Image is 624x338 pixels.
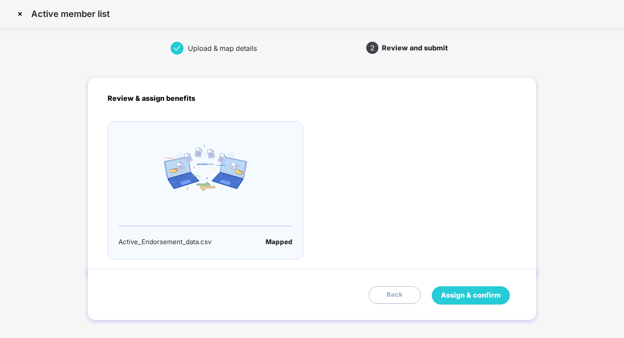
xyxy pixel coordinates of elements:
img: email_icon [164,145,247,191]
div: Review and submit [382,41,448,55]
span: Assign & confirm [441,290,501,301]
p: Active member list [31,9,110,19]
span: Back [387,290,403,300]
span: check [174,45,181,52]
button: Assign & confirm [432,286,510,305]
button: Back [369,286,421,304]
div: Mapped [266,237,292,247]
div: Active_Endorsement_data.csv [118,237,211,247]
span: 2 [370,44,374,51]
p: Review & assign benefits [108,93,516,104]
img: svg+xml;base64,PHN2ZyBpZD0iQ3Jvc3MtMzJ4MzIiIHhtbG5zPSJodHRwOi8vd3d3LnczLm9yZy8yMDAwL3N2ZyIgd2lkdG... [13,7,27,21]
div: Upload & map details [188,41,264,55]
